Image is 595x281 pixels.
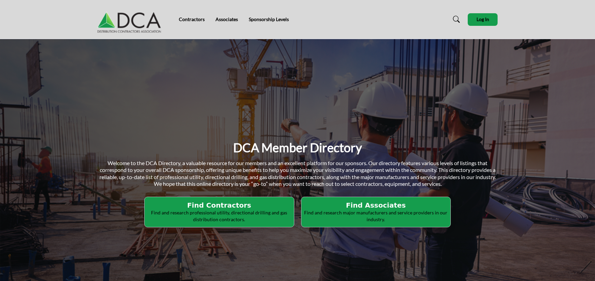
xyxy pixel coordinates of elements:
[233,140,362,156] h1: DCA Member Directory
[97,6,165,33] img: Site Logo
[477,16,489,22] span: Log In
[147,209,292,223] p: Find and research professional utility, directional drilling and gas distribution contractors.
[99,160,496,187] span: Welcome to the DCA Directory, a valuable resource for our members and an excellent platform for o...
[216,16,238,22] a: Associates
[144,197,294,227] button: Find Contractors Find and research professional utility, directional drilling and gas distributio...
[147,201,292,209] h2: Find Contractors
[303,201,449,209] h2: Find Associates
[303,209,449,223] p: Find and research major manufacturers and service providers in our industry.
[301,197,451,227] button: Find Associates Find and research major manufacturers and service providers in our industry.
[468,13,498,26] button: Log In
[446,14,464,25] a: Search
[179,16,205,22] a: Contractors
[249,16,289,22] a: Sponsorship Levels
